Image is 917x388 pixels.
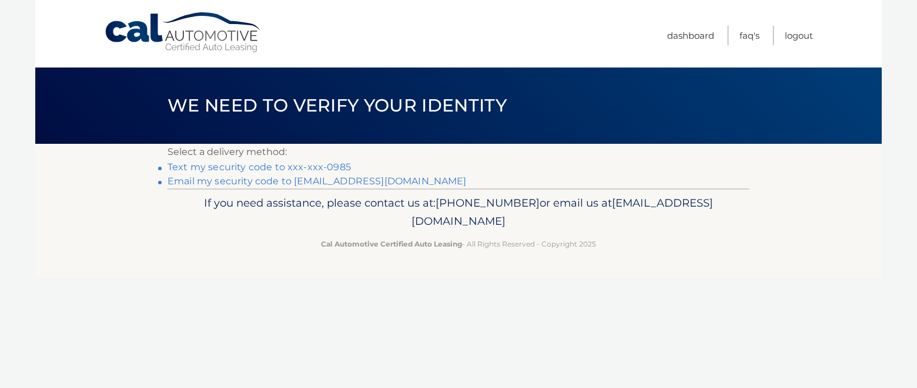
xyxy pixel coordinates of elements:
[168,144,749,160] p: Select a delivery method:
[667,26,714,45] a: Dashboard
[175,194,742,231] p: If you need assistance, please contact us at: or email us at
[175,238,742,250] p: - All Rights Reserved - Copyright 2025
[785,26,813,45] a: Logout
[321,239,462,248] strong: Cal Automotive Certified Auto Leasing
[168,176,467,187] a: Email my security code to [EMAIL_ADDRESS][DOMAIN_NAME]
[739,26,759,45] a: FAQ's
[436,196,540,210] span: [PHONE_NUMBER]
[104,12,263,53] a: Cal Automotive
[168,161,351,173] a: Text my security code to xxx-xxx-0985
[168,95,507,116] span: We need to verify your identity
